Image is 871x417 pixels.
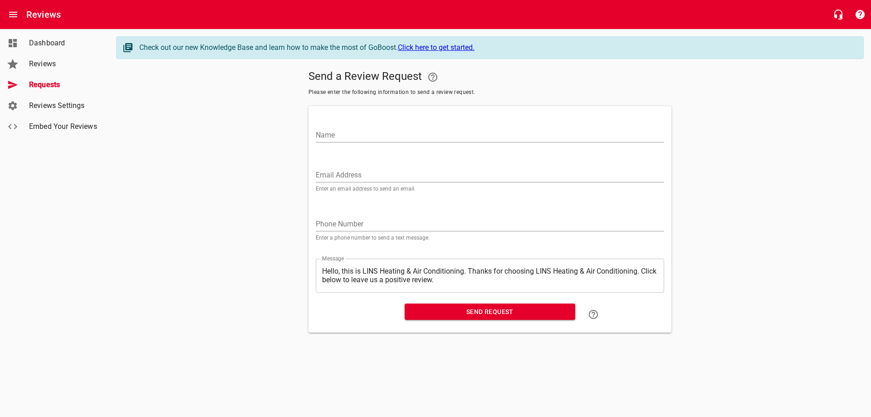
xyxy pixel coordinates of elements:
span: Reviews Settings [29,100,98,111]
span: Requests [29,79,98,90]
span: Send Request [412,306,568,318]
span: Dashboard [29,38,98,49]
span: Embed Your Reviews [29,121,98,132]
p: Enter a phone number to send a text message. [316,235,664,240]
button: Live Chat [827,4,849,25]
div: Check out our new Knowledge Base and learn how to make the most of GoBoost. [139,42,854,53]
button: Open drawer [2,4,24,25]
h5: Send a Review Request [308,66,671,88]
h6: Reviews [26,7,61,22]
a: Your Google or Facebook account must be connected to "Send a Review Request" [422,66,444,88]
p: Enter an email address to send an email. [316,186,664,191]
button: Send Request [405,304,575,320]
textarea: Hello, this is LINS Heating & Air Conditioning. Thanks for choosing LINS Heating & Air Conditioni... [322,267,658,284]
a: Learn how to "Send a Review Request" [582,304,604,325]
a: Click here to get started. [398,43,475,52]
span: Reviews [29,59,98,69]
button: Support Portal [849,4,871,25]
span: Please enter the following information to send a review request. [308,88,671,97]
